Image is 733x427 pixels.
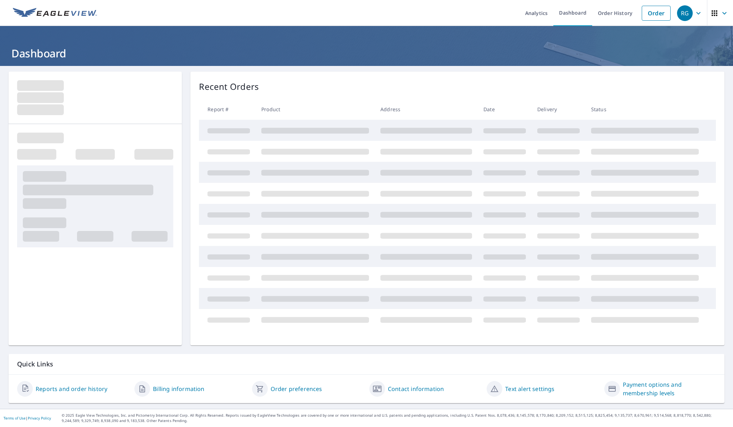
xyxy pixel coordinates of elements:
[677,5,693,21] div: RG
[62,413,729,423] p: © 2025 Eagle View Technologies, Inc. and Pictometry International Corp. All Rights Reserved. Repo...
[9,46,724,61] h1: Dashboard
[585,99,704,120] th: Status
[4,416,51,420] p: |
[4,416,26,421] a: Terms of Use
[642,6,671,21] a: Order
[623,380,716,397] a: Payment options and membership levels
[478,99,532,120] th: Date
[199,80,259,93] p: Recent Orders
[375,99,478,120] th: Address
[532,99,585,120] th: Delivery
[199,99,256,120] th: Report #
[271,385,322,393] a: Order preferences
[256,99,375,120] th: Product
[17,360,716,369] p: Quick Links
[13,8,97,19] img: EV Logo
[36,385,107,393] a: Reports and order history
[28,416,51,421] a: Privacy Policy
[388,385,444,393] a: Contact information
[505,385,554,393] a: Text alert settings
[153,385,204,393] a: Billing information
